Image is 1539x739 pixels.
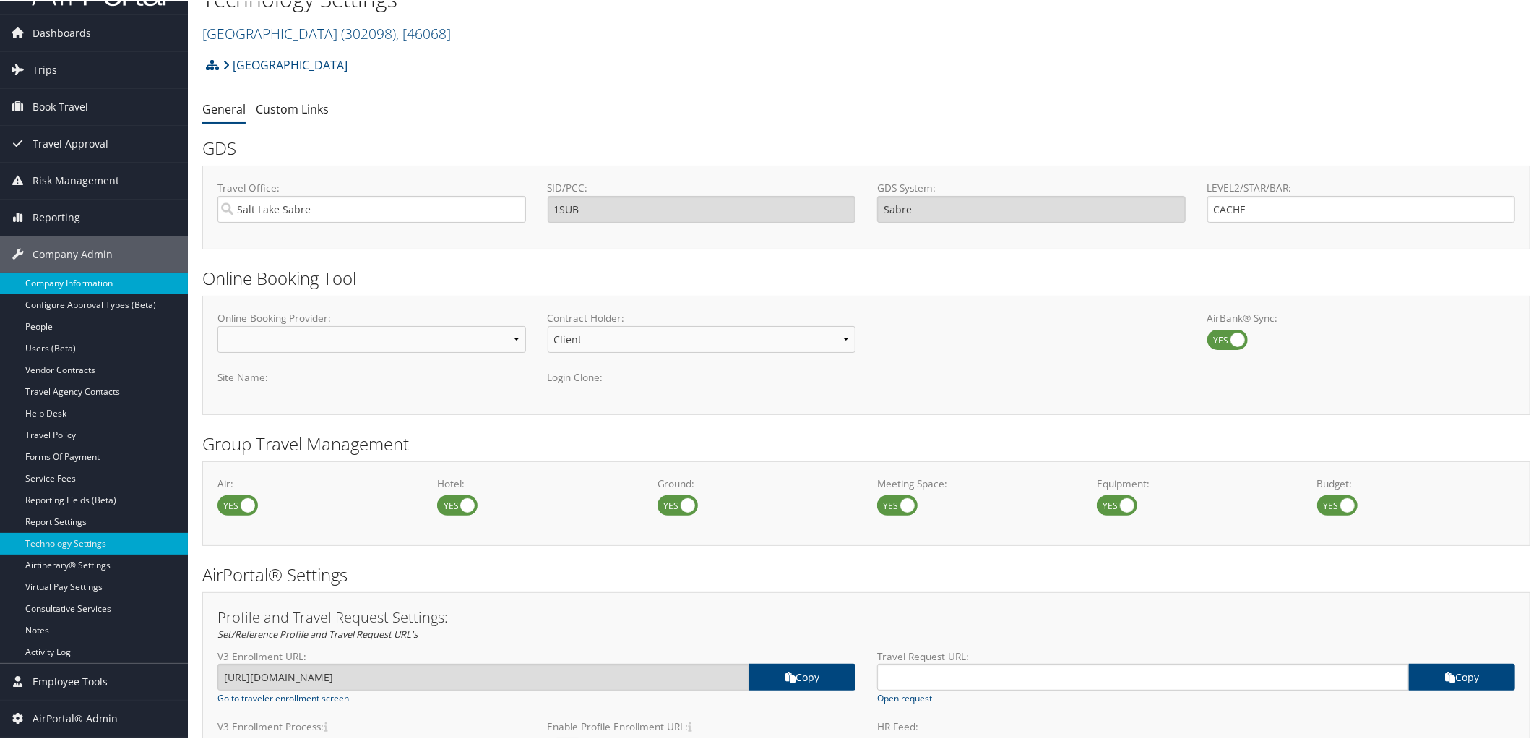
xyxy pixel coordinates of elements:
label: HR Feed: [877,718,1186,732]
label: AirBank® Sync [1207,328,1248,349]
label: Travel Office: [217,179,526,194]
a: Open request [877,691,932,704]
span: Travel Approval [33,124,108,161]
label: SID/PCC: [548,179,856,194]
label: Equipment: [1097,475,1295,490]
label: Login Clone: [548,369,856,383]
span: AirPortal® Admin [33,699,118,735]
label: Hotel: [437,475,635,490]
a: copy [1409,662,1515,689]
a: General [202,100,246,116]
label: GDS System: [877,179,1186,194]
label: LEVEL2/STAR/BAR: [1207,179,1516,194]
h2: Online Booking Tool [202,265,1530,289]
a: Custom Links [256,100,329,116]
span: Employee Tools [33,662,108,699]
label: Online Booking Provider: [217,309,526,324]
a: [GEOGRAPHIC_DATA] [223,49,348,78]
label: Budget: [1317,475,1515,490]
label: Travel Request URL: [877,648,1515,662]
label: Contract Holder: [548,309,856,324]
span: Risk Management [33,161,119,197]
label: AirBank® Sync: [1207,309,1516,324]
span: Dashboards [33,14,91,50]
em: Set/Reference Profile and Travel Request URL's [217,626,418,639]
h3: Profile and Travel Request Settings: [217,609,1515,623]
a: copy [749,662,855,689]
a: [GEOGRAPHIC_DATA] [202,22,451,42]
span: , [ 46068 ] [396,22,451,42]
label: V3 Enrollment Process: [217,718,526,732]
label: Site Name: [217,369,526,383]
label: Enable Profile Enrollment URL: [548,718,856,732]
label: Meeting Space: [877,475,1075,490]
span: Reporting [33,198,80,234]
span: Company Admin [33,235,113,271]
h2: Group Travel Management [202,430,1530,455]
span: ( 302098 ) [341,22,396,42]
span: Book Travel [33,87,88,124]
h2: AirPortal® Settings [202,561,1530,586]
label: Ground: [658,475,855,490]
span: Trips [33,51,57,87]
label: V3 Enrollment URL: [217,648,855,662]
label: Air: [217,475,415,490]
h2: GDS [202,134,1519,159]
a: Go to traveler enrollment screen [217,691,349,704]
